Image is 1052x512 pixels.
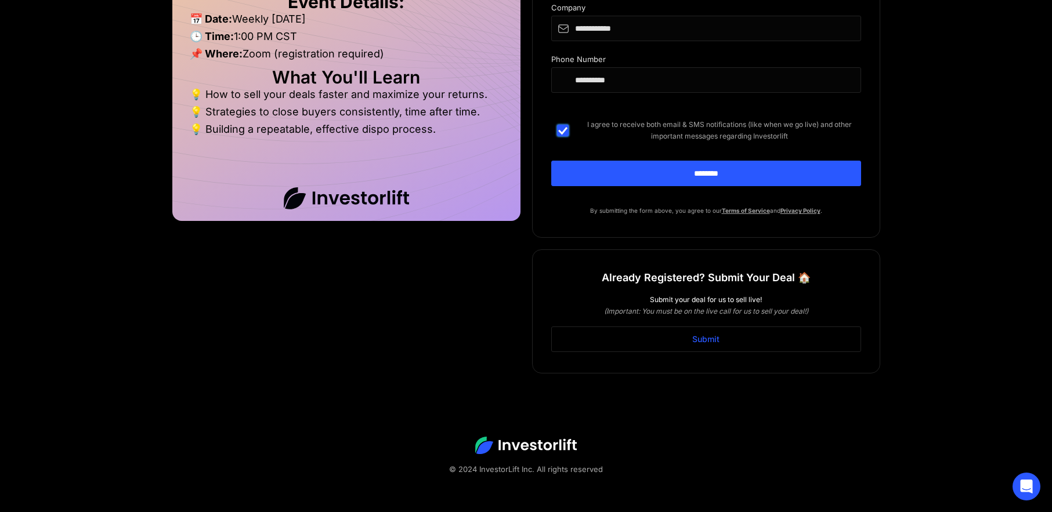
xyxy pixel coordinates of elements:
div: Open Intercom Messenger [1013,473,1040,500]
strong: 🕒 Time: [190,30,234,42]
a: Submit [551,326,861,352]
p: By submitting the form above, you agree to our and . [551,205,861,216]
li: 💡 How to sell your deals faster and maximize your returns. [190,89,503,106]
li: 💡 Strategies to close buyers consistently, time after time. [190,106,503,124]
h2: What You'll Learn [190,71,503,83]
div: Phone Number [551,55,861,67]
span: I agree to receive both email & SMS notifications (like when we go live) and other important mess... [578,119,861,142]
strong: 📅 Date: [190,13,232,25]
li: Zoom (registration required) [190,48,503,66]
li: 1:00 PM CST [190,31,503,48]
div: Company [551,3,861,16]
div: Submit your deal for us to sell live! [551,294,861,306]
li: Weekly [DATE] [190,13,503,31]
h1: Already Registered? Submit Your Deal 🏠 [602,267,811,288]
a: Privacy Policy [780,207,820,214]
em: (Important: You must be on the live call for us to sell your deal!) [604,307,808,315]
div: © 2024 InvestorLift Inc. All rights reserved [46,463,1006,475]
li: 💡 Building a repeatable, effective dispo process. [190,124,503,135]
strong: 📌 Where: [190,48,243,60]
a: Terms of Service [722,207,770,214]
